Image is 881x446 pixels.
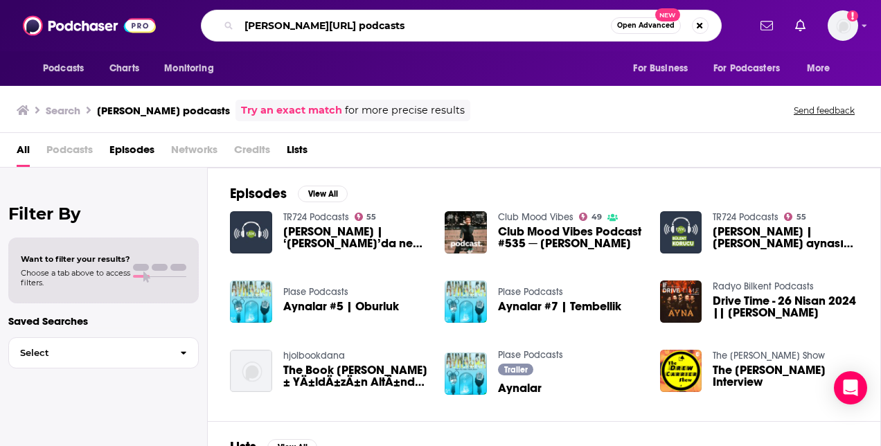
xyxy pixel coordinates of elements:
span: The Book [PERSON_NAME]± YÄ±ldÄ±zÄ±n AltÄ±nda (Ebook pdf) By [PERSON_NAME] [283,364,429,388]
a: 55 [784,213,806,221]
span: Choose a tab above to access filters. [21,268,130,287]
span: Monitoring [164,59,213,78]
a: Plase Podcasts [498,286,563,298]
a: The Yoel Aynalem Interview [713,364,858,388]
a: The DREW CARRIER Show [713,350,825,362]
p: Saved Searches [8,314,199,328]
span: New [655,8,680,21]
a: All [17,139,30,167]
img: Podchaser - Follow, Share and Rate Podcasts [23,12,156,39]
a: EpisodesView All [230,185,348,202]
span: Podcasts [46,139,93,167]
img: The Book AynÄ± YÄ±ldÄ±zÄ±n AltÄ±nda (Ebook pdf) By John Green [230,350,272,392]
a: Club Mood Vibes Podcast #535 ─ aynā [498,226,643,249]
button: open menu [623,55,705,82]
a: Plase Podcasts [283,286,348,298]
span: Club Mood Vibes Podcast #535 ─ [PERSON_NAME] [498,226,643,249]
a: Plase Podcasts [498,349,563,361]
img: Drive Time - 26 Nisan 2024 || Ayna [660,280,702,323]
img: Club Mood Vibes Podcast #535 ─ aynā [445,211,487,253]
a: The Book AynÄ± YÄ±ldÄ±zÄ±n AltÄ±nda (Ebook pdf) By John Green [283,364,429,388]
input: Search podcasts, credits, & more... [239,15,611,37]
span: Select [9,348,169,357]
h2: Filter By [8,204,199,224]
button: open menu [704,55,800,82]
button: View All [298,186,348,202]
img: User Profile [828,10,858,41]
a: Charts [100,55,148,82]
span: Drive Time - 26 Nisan 2024 || [PERSON_NAME] [713,295,858,319]
a: Drive Time - 26 Nisan 2024 || Ayna [713,295,858,319]
a: TR724 Podcasts [283,211,349,223]
a: Episodes [109,139,154,167]
a: Show notifications dropdown [790,14,811,37]
a: Try an exact match [241,102,342,118]
img: Aynalar #5 | Oburluk [230,280,272,323]
a: TR724 Podcasts [713,211,778,223]
a: 55 [355,213,377,221]
span: Credits [234,139,270,167]
button: open menu [33,55,102,82]
h3: Search [46,104,80,117]
button: Send feedback [790,105,859,116]
span: For Podcasters [713,59,780,78]
span: 55 [797,214,806,220]
span: Podcasts [43,59,84,78]
svg: Add a profile image [847,10,858,21]
img: Aynalar #7 | Tembellik [445,280,487,323]
span: Open Advanced [617,22,675,29]
a: 49 [579,213,602,221]
h3: [PERSON_NAME] podcasts [97,104,230,117]
img: The Yoel Aynalem Interview [660,350,702,392]
span: For Business [633,59,688,78]
a: Radyo Bilkent Podcasts [713,280,814,292]
a: Bülent Korucu | Erdoğan’ın aynası… | 04.03.2021 [713,226,858,249]
a: Aynalar [498,382,542,394]
span: 49 [591,214,602,220]
button: Open AdvancedNew [611,17,681,34]
span: 55 [366,214,376,220]
a: Adem Yavuz Arslan | ‘Ayna’da ne var? | 24.04.2024 [283,226,429,249]
a: hjolbookdana [283,350,345,362]
h2: Episodes [230,185,287,202]
a: Club Mood Vibes [498,211,573,223]
span: Networks [171,139,217,167]
span: for more precise results [345,102,465,118]
span: Trailer [504,366,528,374]
img: Bülent Korucu | Erdoğan’ın aynası… | 04.03.2021 [660,211,702,253]
span: Logged in as Shift_2 [828,10,858,41]
a: Show notifications dropdown [755,14,778,37]
button: open menu [797,55,848,82]
img: Adem Yavuz Arslan | ‘Ayna’da ne var? | 24.04.2024 [230,211,272,253]
img: Aynalar [445,353,487,395]
span: Charts [109,59,139,78]
a: Lists [287,139,308,167]
a: Aynalar #5 | Oburluk [283,301,399,312]
span: [PERSON_NAME] | ‘[PERSON_NAME]’da ne var? | [DATE] [283,226,429,249]
span: [PERSON_NAME] | [PERSON_NAME] aynası… | [DATE] [713,226,858,249]
div: Open Intercom Messenger [834,371,867,404]
div: Search podcasts, credits, & more... [201,10,722,42]
span: Want to filter your results? [21,254,130,264]
span: More [807,59,830,78]
span: The [PERSON_NAME] Interview [713,364,858,388]
button: Select [8,337,199,368]
button: open menu [154,55,231,82]
a: Aynalar #7 | Tembellik [498,301,621,312]
button: Show profile menu [828,10,858,41]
